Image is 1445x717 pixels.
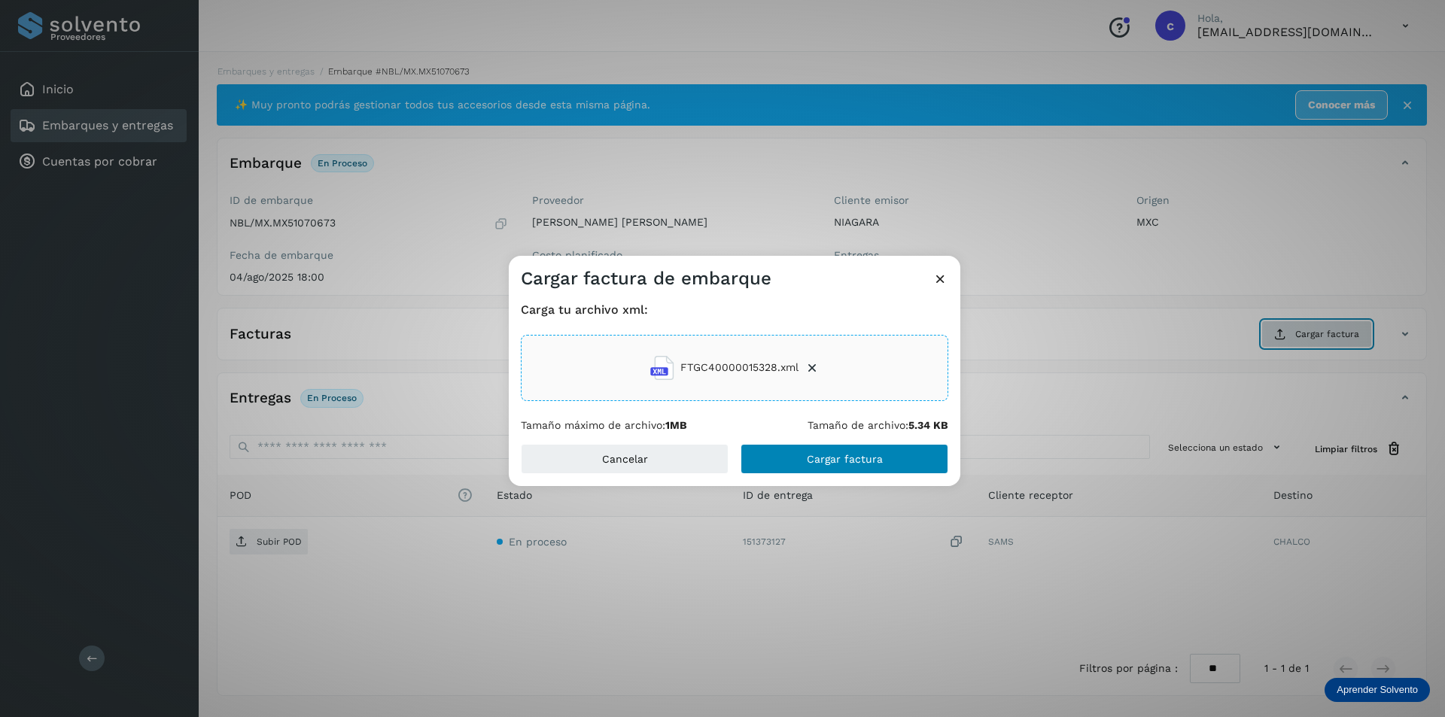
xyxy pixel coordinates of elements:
span: Cargar factura [807,454,883,464]
p: Tamaño de archivo: [808,419,948,432]
p: Aprender Solvento [1337,684,1418,696]
p: Tamaño máximo de archivo: [521,419,687,432]
h3: Cargar factura de embarque [521,268,771,290]
div: Aprender Solvento [1325,678,1430,702]
span: FTGC40000015328.xml [680,360,799,375]
b: 5.34 KB [908,419,948,431]
span: Cancelar [602,454,648,464]
h4: Carga tu archivo xml: [521,302,948,317]
button: Cargar factura [741,444,948,474]
button: Cancelar [521,444,729,474]
b: 1MB [665,419,687,431]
